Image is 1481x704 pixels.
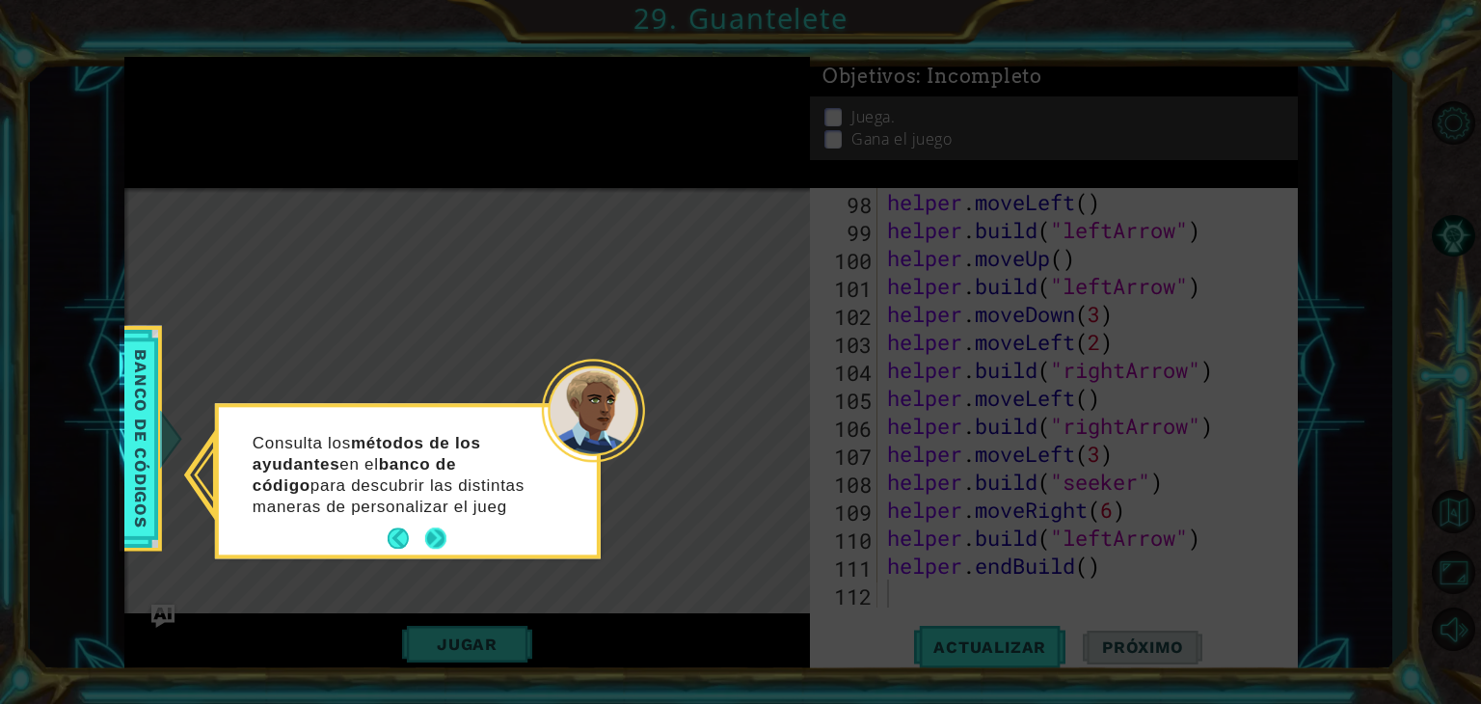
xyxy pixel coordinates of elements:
strong: banco de código [253,455,456,495]
p: Consulta los en el para descubrir las distintas maneras de personalizar el jueg [253,433,541,518]
button: Next [425,528,446,549]
span: Banco de códigos [125,342,156,535]
button: Back [388,528,425,550]
strong: métodos de los ayudantes [253,434,481,474]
